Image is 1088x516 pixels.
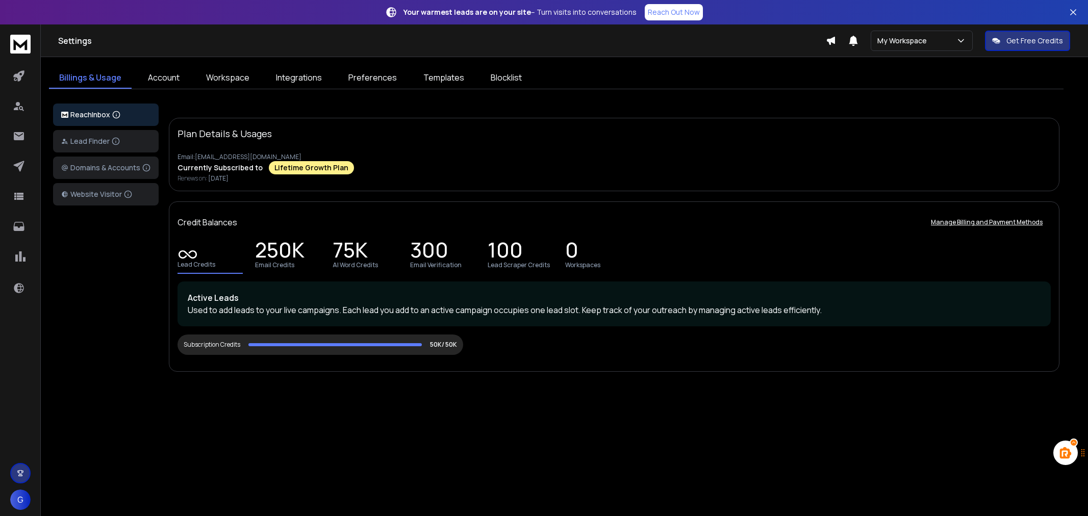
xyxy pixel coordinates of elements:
p: Credit Balances [178,216,237,228]
a: Billings & Usage [49,67,132,89]
span: [DATE] [208,174,229,183]
p: Currently Subscribed to [178,163,263,173]
div: Subscription Credits [184,341,240,349]
button: Website Visitor [53,183,159,205]
a: Account [138,67,190,89]
p: 250K [255,245,305,259]
p: Used to add leads to your live campaigns. Each lead you add to an active campaign occupies one le... [188,304,1041,316]
h1: Settings [58,35,826,47]
p: Lead Credits [178,261,215,269]
p: – Turn visits into conversations [403,7,637,17]
p: Reach Out Now [648,7,700,17]
p: Workspaces [565,261,600,269]
p: 0 [565,245,578,259]
p: Lead Scraper Credits [488,261,550,269]
p: Plan Details & Usages [178,126,272,141]
strong: Your warmest leads are on your site [403,7,531,17]
p: Renews on: [178,174,1051,183]
p: 300 [410,245,448,259]
p: 50K/ 50K [430,341,457,349]
button: G [10,489,31,510]
p: Email Verification [410,261,462,269]
button: ReachInbox [53,104,159,126]
button: Get Free Credits [985,31,1070,51]
a: Blocklist [480,67,532,89]
div: Lifetime Growth Plan [269,161,354,174]
p: 100 [488,245,523,259]
a: Reach Out Now [645,4,703,20]
button: Domains & Accounts [53,157,159,179]
p: Manage Billing and Payment Methods [931,218,1043,226]
a: Workspace [196,67,260,89]
p: Active Leads [188,292,1041,304]
img: logo [61,112,68,118]
a: Preferences [338,67,407,89]
p: My Workspace [877,36,931,46]
p: Email: [EMAIL_ADDRESS][DOMAIN_NAME] [178,153,1051,161]
img: logo [10,35,31,54]
a: Templates [413,67,474,89]
button: Lead Finder [53,130,159,152]
p: 75K [333,245,368,259]
p: AI Word Credits [333,261,378,269]
p: Get Free Credits [1006,36,1063,46]
button: Manage Billing and Payment Methods [923,212,1051,233]
p: Email Credits [255,261,294,269]
a: Integrations [266,67,332,89]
